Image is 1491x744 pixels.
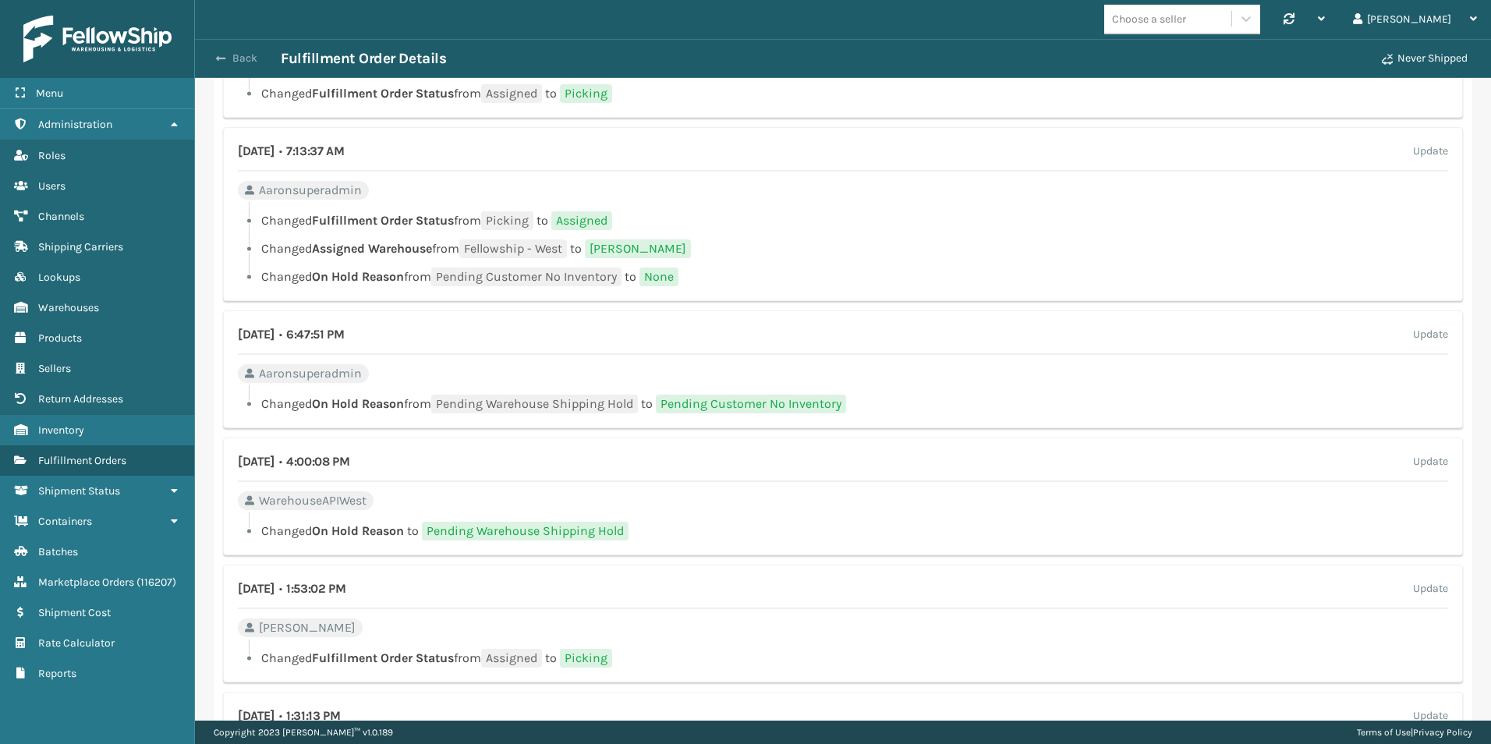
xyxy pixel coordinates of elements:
img: logo [23,16,172,62]
span: Return Addresses [38,392,123,406]
li: Changed from to [238,211,1448,230]
span: Products [38,331,82,345]
span: Warehouses [38,301,99,314]
span: Containers [38,515,92,528]
span: Assigned Warehouse [312,241,432,256]
span: Sellers [38,362,71,375]
button: Back [209,51,281,66]
li: Changed from to [238,267,1448,286]
span: Roles [38,149,66,162]
h4: [DATE] 6:47:51 PM [238,325,344,344]
span: Pending Customer No Inventory [431,267,622,286]
span: Shipment Status [38,484,120,498]
span: Picking [481,211,533,230]
span: Administration [38,118,112,131]
span: Pending Warehouse Shipping Hold [431,395,638,413]
span: • [279,709,282,723]
span: Batches [38,545,78,558]
span: • [279,328,282,342]
li: Changed from to [238,84,1448,103]
span: WarehouseAPIWest [259,491,367,510]
span: Shipping Carriers [38,240,123,253]
a: Privacy Policy [1413,727,1472,738]
li: Changed from to [238,395,1448,413]
span: Picking [560,84,612,103]
span: • [279,144,282,158]
span: ( 116207 ) [136,576,176,589]
h4: [DATE] 1:53:02 PM [238,579,345,598]
span: Aaronsuperadmin [259,364,362,383]
label: Update [1413,142,1448,161]
span: Fulfillment Order Status [312,213,454,228]
span: Fulfillment Order Status [312,650,454,665]
span: Aaronsuperadmin [259,181,362,200]
label: Update [1413,452,1448,471]
span: Inventory [38,423,84,437]
a: Terms of Use [1357,727,1411,738]
span: Channels [38,210,84,223]
div: Choose a seller [1112,11,1186,27]
div: | [1357,721,1472,744]
span: Pending Warehouse Shipping Hold [422,522,629,540]
span: On Hold Reason [312,269,404,284]
h4: [DATE] 4:00:08 PM [238,452,349,471]
h3: Fulfillment Order Details [281,49,446,68]
span: Lookups [38,271,80,284]
li: Changed from to [238,239,1448,258]
button: Never Shipped [1372,43,1477,74]
span: Marketplace Orders [38,576,134,589]
label: Update [1413,707,1448,725]
span: Menu [36,87,63,100]
span: [PERSON_NAME] [259,618,356,637]
i: Never Shipped [1382,54,1393,65]
span: Fulfillment Orders [38,454,126,467]
span: Assigned [551,211,612,230]
span: Users [38,179,66,193]
span: Picking [560,649,612,668]
label: Update [1413,325,1448,344]
span: On Hold Reason [312,396,404,411]
span: Reports [38,667,76,680]
p: Copyright 2023 [PERSON_NAME]™ v 1.0.189 [214,721,393,744]
span: • [279,455,282,469]
span: Shipment Cost [38,606,111,619]
span: None [639,267,678,286]
span: Pending Customer No Inventory [656,395,846,413]
label: Update [1413,579,1448,598]
span: Fulfillment Order Status [312,86,454,101]
span: [PERSON_NAME] [585,239,691,258]
span: Assigned [481,649,542,668]
li: Changed from to [238,649,1448,668]
span: Rate Calculator [38,636,115,650]
h4: [DATE] 1:31:13 PM [238,707,340,725]
span: Assigned [481,84,542,103]
span: • [279,582,282,596]
li: Changed to [238,522,1448,540]
span: Fellowship - West [459,239,567,258]
h4: [DATE] 7:13:37 AM [238,142,344,161]
span: On Hold Reason [312,523,404,538]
